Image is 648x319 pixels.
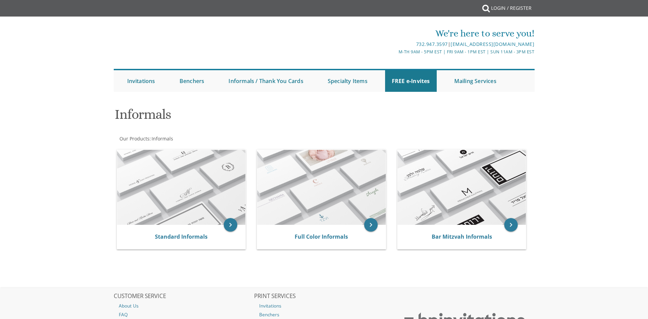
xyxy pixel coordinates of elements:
a: About Us [114,301,253,310]
span: Informals [152,135,173,142]
div: | [254,40,534,48]
a: Informals [151,135,173,142]
a: Our Products [119,135,150,142]
img: Full Color Informals [257,150,386,225]
a: Bar Mitzvah Informals [432,233,492,240]
div: We're here to serve you! [254,27,534,40]
a: Benchers [254,310,394,319]
a: keyboard_arrow_right [504,218,518,232]
a: Specialty Items [321,70,374,92]
div: : [114,135,324,142]
a: Full Color Informals [295,233,348,240]
a: keyboard_arrow_right [364,218,378,232]
a: FREE e-Invites [385,70,437,92]
div: M-Th 9am - 5pm EST | Fri 9am - 1pm EST | Sun 11am - 3pm EST [254,48,534,55]
a: Informals / Thank You Cards [222,70,310,92]
a: 732.947.3597 [416,41,448,47]
a: FAQ [114,310,253,319]
a: Invitations [120,70,162,92]
img: Bar Mitzvah Informals [398,150,526,225]
a: Benchers [173,70,211,92]
img: Standard Informals [117,150,246,225]
a: Mailing Services [448,70,503,92]
h2: PRINT SERVICES [254,293,394,300]
a: keyboard_arrow_right [224,218,237,232]
a: Invitations [254,301,394,310]
h1: Informals [115,107,390,127]
a: [EMAIL_ADDRESS][DOMAIN_NAME] [451,41,534,47]
h2: CUSTOMER SERVICE [114,293,253,300]
a: Standard Informals [155,233,208,240]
